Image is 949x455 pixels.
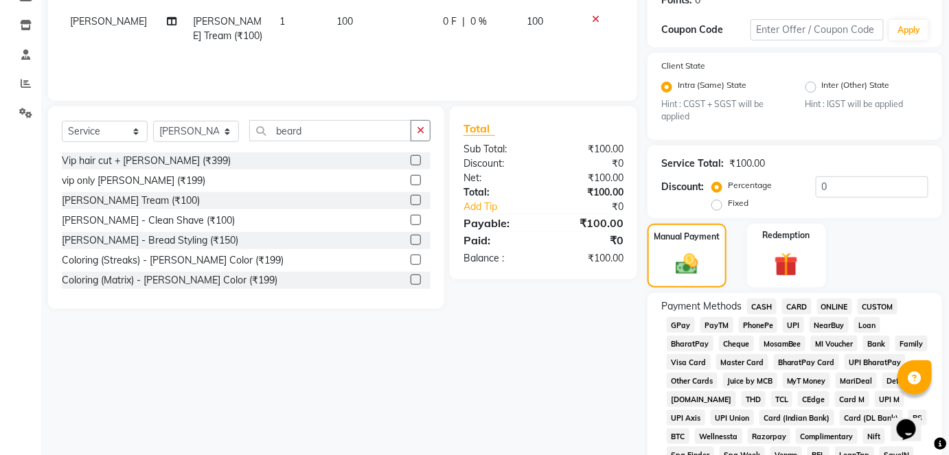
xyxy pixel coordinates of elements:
[661,23,751,37] div: Coupon Code
[796,428,858,444] span: Complimentary
[771,391,793,407] span: TCL
[62,154,231,168] div: Vip hair cut + [PERSON_NAME] (₹399)
[462,14,465,29] span: |
[667,373,718,388] span: Other Cards
[453,232,544,248] div: Paid:
[759,336,806,351] span: MosamBee
[279,15,285,27] span: 1
[543,251,634,266] div: ₹100.00
[798,391,830,407] span: CEdge
[62,213,235,228] div: [PERSON_NAME] - Clean Shave (₹100)
[661,156,724,171] div: Service Total:
[543,171,634,185] div: ₹100.00
[711,410,754,425] span: UPI Union
[811,336,858,351] span: MI Voucher
[661,180,704,194] div: Discount:
[453,142,544,156] div: Sub Total:
[716,354,768,370] span: Master Card
[863,336,890,351] span: Bank
[742,391,766,407] span: THD
[783,373,831,388] span: MyT Money
[782,299,812,314] span: CARD
[700,317,733,333] span: PayTM
[667,428,689,444] span: BTC
[527,15,543,27] span: 100
[728,179,772,191] label: Percentage
[747,299,777,314] span: CASH
[667,317,695,333] span: GPay
[835,391,869,407] span: Card M
[836,373,877,388] span: MariDeal
[748,428,791,444] span: Razorpay
[453,156,544,171] div: Discount:
[443,14,457,29] span: 0 F
[695,428,742,444] span: Wellnessta
[62,174,205,188] div: vip only [PERSON_NAME] (₹199)
[62,194,200,208] div: [PERSON_NAME] Tream (₹100)
[336,15,353,27] span: 100
[249,120,411,141] input: Search or Scan
[805,98,929,110] small: Hint : IGST will be applied
[875,391,904,407] span: UPI M
[739,317,778,333] span: PhonePe
[667,336,713,351] span: BharatPay
[62,273,277,288] div: Coloring (Matrix) - [PERSON_NAME] Color (₹199)
[728,197,748,209] label: Fixed
[464,121,495,136] span: Total
[810,317,849,333] span: NearBuy
[729,156,765,171] div: ₹100.00
[543,215,634,231] div: ₹100.00
[543,142,634,156] div: ₹100.00
[767,250,805,279] img: _gift.svg
[774,354,840,370] span: BharatPay Card
[667,410,705,425] span: UPI Axis
[783,317,804,333] span: UPI
[667,391,736,407] span: [DOMAIN_NAME]
[889,20,928,40] button: Apply
[854,317,880,333] span: Loan
[194,15,263,42] span: [PERSON_NAME] Tream (₹100)
[858,299,897,314] span: CUSTOM
[882,373,922,388] span: DefiDeal
[558,200,634,214] div: ₹0
[661,60,705,72] label: Client State
[654,231,720,243] label: Manual Payment
[70,15,147,27] span: [PERSON_NAME]
[453,200,558,214] a: Add Tip
[863,428,885,444] span: Nift
[62,233,238,248] div: [PERSON_NAME] - Bread Styling (₹150)
[840,410,903,425] span: Card (DL Bank)
[678,79,746,95] label: Intra (Same) State
[453,251,544,266] div: Balance :
[543,156,634,171] div: ₹0
[470,14,487,29] span: 0 %
[543,232,634,248] div: ₹0
[62,253,284,268] div: Coloring (Streaks) - [PERSON_NAME] Color (₹199)
[845,354,906,370] span: UPI BharatPay
[723,373,777,388] span: Juice by MCB
[817,299,853,314] span: ONLINE
[543,185,634,200] div: ₹100.00
[661,299,742,314] span: Payment Methods
[719,336,754,351] span: Cheque
[759,410,835,425] span: Card (Indian Bank)
[891,400,935,441] iframe: chat widget
[453,185,544,200] div: Total:
[453,171,544,185] div: Net:
[453,215,544,231] div: Payable:
[661,98,785,124] small: Hint : CGST + SGST will be applied
[667,354,711,370] span: Visa Card
[822,79,890,95] label: Inter (Other) State
[669,251,705,277] img: _cash.svg
[763,229,810,242] label: Redemption
[751,19,884,40] input: Enter Offer / Coupon Code
[895,336,928,351] span: Family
